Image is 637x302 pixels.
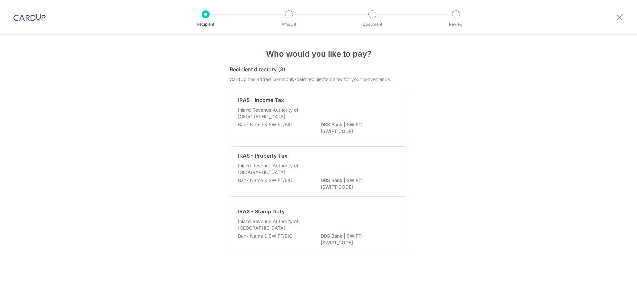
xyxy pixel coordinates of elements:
p: IRAS - Income Tax [238,96,284,104]
p: Inland Revenue Authority of [GEOGRAPHIC_DATA] [238,218,308,231]
p: Bank Name & SWIFT/BIC: [238,121,294,128]
p: Bank Name & SWIFT/BIC: [238,233,294,239]
h4: Who would you like to pay? [230,48,407,60]
p: Bank Name & SWIFT/BIC: [238,177,294,184]
p: Review [431,21,480,28]
p: DBS Bank | SWIFT: [SWIFT_CODE] [321,177,395,190]
img: CardUp [13,13,46,21]
div: CardUp has added commonly-paid recipients below for your convenience. [230,76,407,83]
p: Inland Revenue Authority of [GEOGRAPHIC_DATA] [238,162,308,176]
p: Recipient [181,21,230,28]
p: DBS Bank | SWIFT: [SWIFT_CODE] [321,233,395,246]
p: Inland Revenue Authority of [GEOGRAPHIC_DATA] [238,107,308,120]
p: Document [348,21,397,28]
h5: Recipient directory (3) [230,65,285,73]
p: IRAS - Property Tax [238,152,287,160]
p: DBS Bank | SWIFT: [SWIFT_CODE] [321,121,395,135]
p: Amount [264,21,314,28]
p: IRAS - Stamp Duty [238,208,285,215]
